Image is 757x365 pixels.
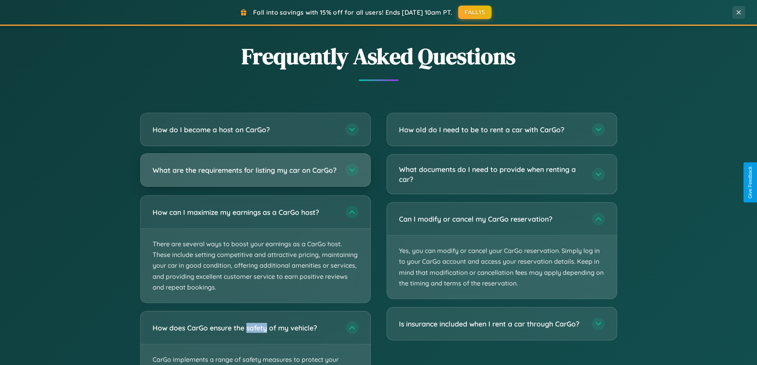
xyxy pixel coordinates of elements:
[387,236,617,299] p: Yes, you can modify or cancel your CarGo reservation. Simply log in to your CarGo account and acc...
[747,166,753,199] div: Give Feedback
[458,6,492,19] button: FALL15
[141,229,370,303] p: There are several ways to boost your earnings as a CarGo host. These include setting competitive ...
[153,207,338,217] h3: How can I maximize my earnings as a CarGo host?
[399,214,584,224] h3: Can I modify or cancel my CarGo reservation?
[253,8,452,16] span: Fall into savings with 15% off for all users! Ends [DATE] 10am PT.
[140,41,617,71] h2: Frequently Asked Questions
[399,319,584,329] h3: Is insurance included when I rent a car through CarGo?
[153,125,338,135] h3: How do I become a host on CarGo?
[153,323,338,333] h3: How does CarGo ensure the safety of my vehicle?
[399,164,584,184] h3: What documents do I need to provide when renting a car?
[153,165,338,175] h3: What are the requirements for listing my car on CarGo?
[399,125,584,135] h3: How old do I need to be to rent a car with CarGo?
